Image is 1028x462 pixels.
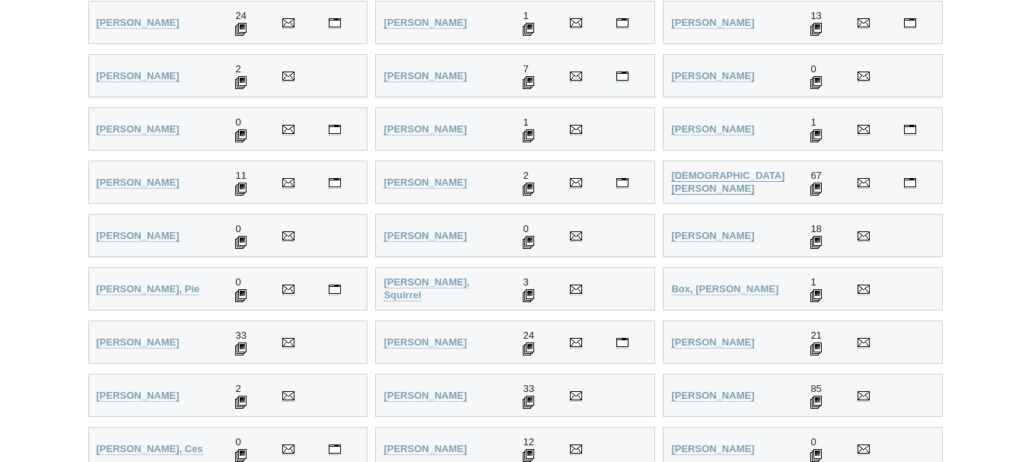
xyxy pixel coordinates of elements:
[671,70,754,81] strong: [PERSON_NAME]
[810,276,816,288] span: 1
[384,336,466,349] a: [PERSON_NAME]
[235,129,247,142] img: 0 Sculptures displayed for Ro Bancroft
[384,443,466,454] strong: [PERSON_NAME]
[616,72,629,81] img: Visit Marynes Avila's personal website
[858,18,870,27] img: Send Email to Joseph Apollonio
[570,125,582,134] img: Send Email to David Barclay
[384,276,469,301] a: [PERSON_NAME], Squirrel
[810,449,822,462] img: 0 Sculptures displayed for Oscar Carlson
[523,10,528,21] span: 1
[671,123,754,135] a: [PERSON_NAME]
[235,436,240,448] span: 0
[329,123,341,135] a: Visit Ro Bancroft's personal website
[904,125,916,134] img: Visit Brenn Bartlett's personal website
[570,444,582,454] img: Send Email to Margaret Carey
[384,230,466,242] a: [PERSON_NAME]
[810,116,816,128] span: 1
[904,17,916,29] a: Visit Joseph Apollonio's personal website
[810,236,822,249] img: 18 Sculptures displayed for Drasko Boljevic
[570,285,582,294] img: Send Email to Squirrel Bowald
[97,70,180,82] a: [PERSON_NAME]
[810,183,822,196] img: 67 Sculptures displayed for John Bishop
[97,390,180,401] strong: [PERSON_NAME]
[235,76,247,89] img: 2 Sculptures displayed for Anna Auditore
[570,391,582,400] img: Send Email to Andrew Bryant
[616,338,629,347] img: Visit Lucinda Brash's personal website
[810,10,821,21] span: 13
[671,170,785,195] a: [DEMOGRAPHIC_DATA][PERSON_NAME]
[810,23,822,36] img: 13 Sculptures displayed for Joseph Apollonio
[235,10,246,21] span: 24
[384,390,466,401] strong: [PERSON_NAME]
[671,443,754,454] strong: [PERSON_NAME]
[329,17,341,29] a: Visit Chris Anderson's personal website
[384,177,466,188] strong: [PERSON_NAME]
[671,336,754,348] strong: [PERSON_NAME]
[671,230,754,241] strong: [PERSON_NAME]
[671,336,754,349] a: [PERSON_NAME]
[523,76,534,89] img: 7 Sculptures displayed for Marynes Avila
[523,23,534,36] img: 1 Sculptures displayed for Tracy Joy Andrews
[523,396,534,409] img: 33 Sculptures displayed for Andrew Bryant
[235,63,240,75] span: 2
[235,343,247,355] img: 33 Sculptures displayed for Rachel Boymal
[235,116,240,128] span: 0
[329,125,341,134] img: Visit Ro Bancroft's personal website
[523,129,534,142] img: 1 Sculptures displayed for David Barclay
[97,123,180,135] a: [PERSON_NAME]
[329,177,341,189] a: Visit Lois Basham's personal website
[671,283,778,295] strong: Box, [PERSON_NAME]
[810,343,822,355] img: 21 Sculptures displayed for Jude Bridges-Tull
[858,338,870,347] img: Send Email to Jude Bridges-Tull
[671,390,754,401] strong: [PERSON_NAME]
[282,18,294,27] img: Send Email to Chris Anderson
[384,17,466,28] strong: [PERSON_NAME]
[523,223,528,234] span: 0
[523,236,534,249] img: 0 Sculptures displayed for Jim Boland
[616,336,629,349] a: Visit Lucinda Brash's personal website
[858,178,870,187] img: Send Email to John Bishop
[523,289,534,302] img: 3 Sculptures displayed for Squirrel Bowald
[523,343,534,355] img: 24 Sculptures displayed for Lucinda Brash
[329,18,341,27] img: Visit Chris Anderson's personal website
[235,330,246,341] span: 33
[810,76,822,89] img: 0 Sculptures displayed for Wendy Badke
[235,170,246,181] span: 11
[904,177,916,189] a: Visit John Bishop's personal website
[384,443,466,455] a: [PERSON_NAME]
[858,125,870,134] img: Send Email to Brenn Bartlett
[616,18,629,27] img: Visit Tracy Joy Andrews's personal website
[523,276,528,288] span: 3
[858,444,870,454] img: Send Email to Oscar Carlson
[904,18,916,27] img: Visit Joseph Apollonio's personal website
[235,396,247,409] img: 2 Sculptures displayed for Leah Bright
[235,183,247,196] img: 11 Sculptures displayed for Lois Basham
[570,18,582,27] img: Send Email to Tracy Joy Andrews
[282,338,294,347] img: Send Email to Rachel Boymal
[523,170,528,181] span: 2
[97,283,200,295] strong: [PERSON_NAME], Pie
[523,116,528,128] span: 1
[570,178,582,187] img: Send Email to Pattie Beerens
[570,231,582,241] img: Send Email to Jim Boland
[97,177,180,188] strong: [PERSON_NAME]
[616,17,629,29] a: Visit Tracy Joy Andrews's personal website
[384,70,466,81] strong: [PERSON_NAME]
[810,330,821,341] span: 21
[570,338,582,347] img: Send Email to Lucinda Brash
[858,72,870,81] img: Send Email to Wendy Badke
[858,285,870,294] img: Send Email to Nerissa Box
[671,17,754,28] strong: [PERSON_NAME]
[97,390,180,402] a: [PERSON_NAME]
[97,230,180,242] a: [PERSON_NAME]
[671,390,754,402] a: [PERSON_NAME]
[97,70,180,81] strong: [PERSON_NAME]
[858,391,870,400] img: Send Email to Paul Cacioli
[810,383,821,394] span: 85
[671,443,754,455] a: [PERSON_NAME]
[384,123,466,135] strong: [PERSON_NAME]
[570,72,582,81] img: Send Email to Marynes Avila
[384,336,466,348] strong: [PERSON_NAME]
[384,17,466,29] a: [PERSON_NAME]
